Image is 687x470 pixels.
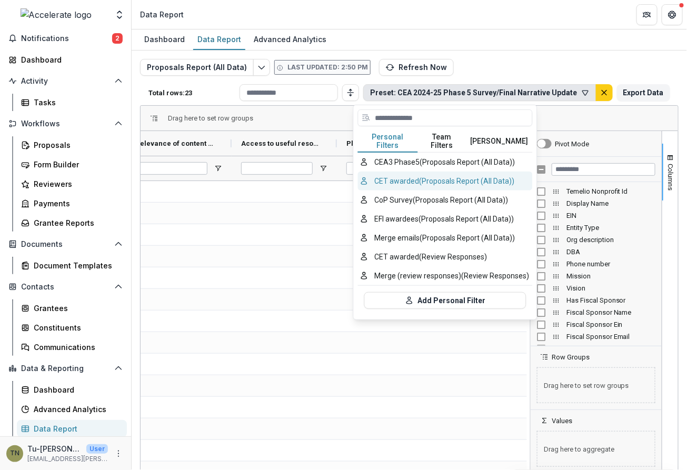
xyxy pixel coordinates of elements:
[566,308,655,316] span: Fiscal Sponsor Name
[27,454,108,464] p: [EMAIL_ADDRESS][PERSON_NAME][DOMAIN_NAME]
[4,51,127,68] a: Dashboard
[363,84,596,101] button: Preset: CEA 2024-25 Phase 5 Survey/Final Narrative Update
[140,32,189,47] div: Dashboard
[566,272,655,280] span: Mission
[531,209,662,222] div: EIN Column
[566,296,655,304] span: Has Fiscal Sponsor
[531,185,662,197] div: Temelio Nonprofit Id Column
[358,191,533,209] button: CoP Survey (Proposals Report (All Data))
[531,258,662,270] div: Phone number Column
[17,136,127,154] a: Proposals
[140,59,254,76] button: Proposals Report (All Data)
[21,119,110,128] span: Workflows
[662,4,683,25] button: Get Help
[34,260,118,271] div: Document Templates
[358,228,533,247] button: Merge emails (Proposals Report (All Data))
[566,224,655,232] span: Entity Type
[566,248,655,256] span: DBA
[168,114,253,122] div: Row Groups
[531,270,662,282] div: Mission Column
[364,292,526,309] button: Add Personal Filter
[531,234,662,246] div: Org description Column
[112,33,123,44] span: 2
[346,162,418,175] input: Please select all districts in New York that you are operating in: (MULTI_RESPONSE) Filter Input
[342,84,359,101] button: Toggle auto height
[566,321,655,328] span: Fiscal Sponsor Ein
[531,306,662,318] div: Fiscal Sponsor Name Column
[86,444,108,454] p: User
[358,172,533,191] button: CET awarded (Proposals Report (All Data))
[17,319,127,336] a: Constituents
[140,29,189,50] a: Dashboard
[17,195,127,212] a: Payments
[136,7,188,22] nav: breadcrumb
[566,260,655,268] span: Phone number
[168,114,253,122] span: Drag here to set row groups
[358,266,533,285] button: Merge (review responses) (Review Responses)
[136,139,214,147] span: Relevance of content to your work (SINGLE_RESPONSE)
[34,217,118,228] div: Grantee Reports
[193,29,245,50] a: Data Report
[17,381,127,398] a: Dashboard
[466,131,533,153] button: [PERSON_NAME]
[4,73,127,89] button: Open Activity
[531,343,662,355] div: Fiscal Sponsor Address Column
[21,77,110,86] span: Activity
[552,353,590,361] span: Row Groups
[531,282,662,294] div: Vision Column
[17,175,127,193] a: Reviewers
[17,299,127,317] a: Grantees
[34,159,118,170] div: Form Builder
[10,450,19,457] div: Tu-Quyen Nguyen
[193,32,245,47] div: Data Report
[250,29,331,50] a: Advanced Analytics
[531,318,662,331] div: Fiscal Sponsor Ein Column
[21,34,112,43] span: Notifications
[17,156,127,173] a: Form Builder
[21,364,110,373] span: Data & Reporting
[319,164,327,173] button: Open Filter Menu
[4,30,127,47] button: Notifications2
[112,447,125,460] button: More
[531,222,662,234] div: Entity Type Column
[17,338,127,356] a: Communications
[34,342,118,353] div: Communications
[531,197,662,209] div: Display Name Column
[136,162,207,175] input: Relevance of content to your work (SINGLE_RESPONSE) Filter Input
[667,164,675,191] span: Columns
[537,367,655,403] span: Drag here to set row groups
[358,131,418,153] button: Personal Filters
[531,331,662,343] div: Fiscal Sponsor Email Column
[531,246,662,258] div: DBA Column
[418,131,466,153] button: Team Filters
[566,199,655,207] span: Display Name
[4,360,127,377] button: Open Data & Reporting
[34,97,118,108] div: Tasks
[4,115,127,132] button: Open Workflows
[34,322,118,333] div: Constituents
[34,139,118,151] div: Proposals
[17,257,127,274] a: Document Templates
[34,384,118,395] div: Dashboard
[17,420,127,437] a: Data Report
[566,212,655,219] span: EIN
[250,32,331,47] div: Advanced Analytics
[537,431,655,467] span: Drag here to aggregate
[358,209,533,228] button: EFI awardees (Proposals Report (All Data))
[17,94,127,111] a: Tasks
[253,59,270,76] button: Edit selected report
[241,162,313,175] input: Access to useful resources (SINGLE_RESPONSE) Filter Input
[358,247,533,266] button: CET awarded (Review Responses)
[531,361,662,409] div: Row Groups
[4,236,127,253] button: Open Documents
[346,139,424,147] span: Please select all districts in [US_STATE] that you are operating in: (MULTI_RESPONSE)
[34,303,118,314] div: Grantees
[531,294,662,306] div: Has Fiscal Sponsor Column
[566,333,655,341] span: Fiscal Sponsor Email
[552,163,655,176] input: Filter Columns Input
[21,240,110,249] span: Documents
[34,198,118,209] div: Payments
[617,84,670,101] button: Export Data
[112,4,127,25] button: Open entity switcher
[17,214,127,232] a: Grantee Reports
